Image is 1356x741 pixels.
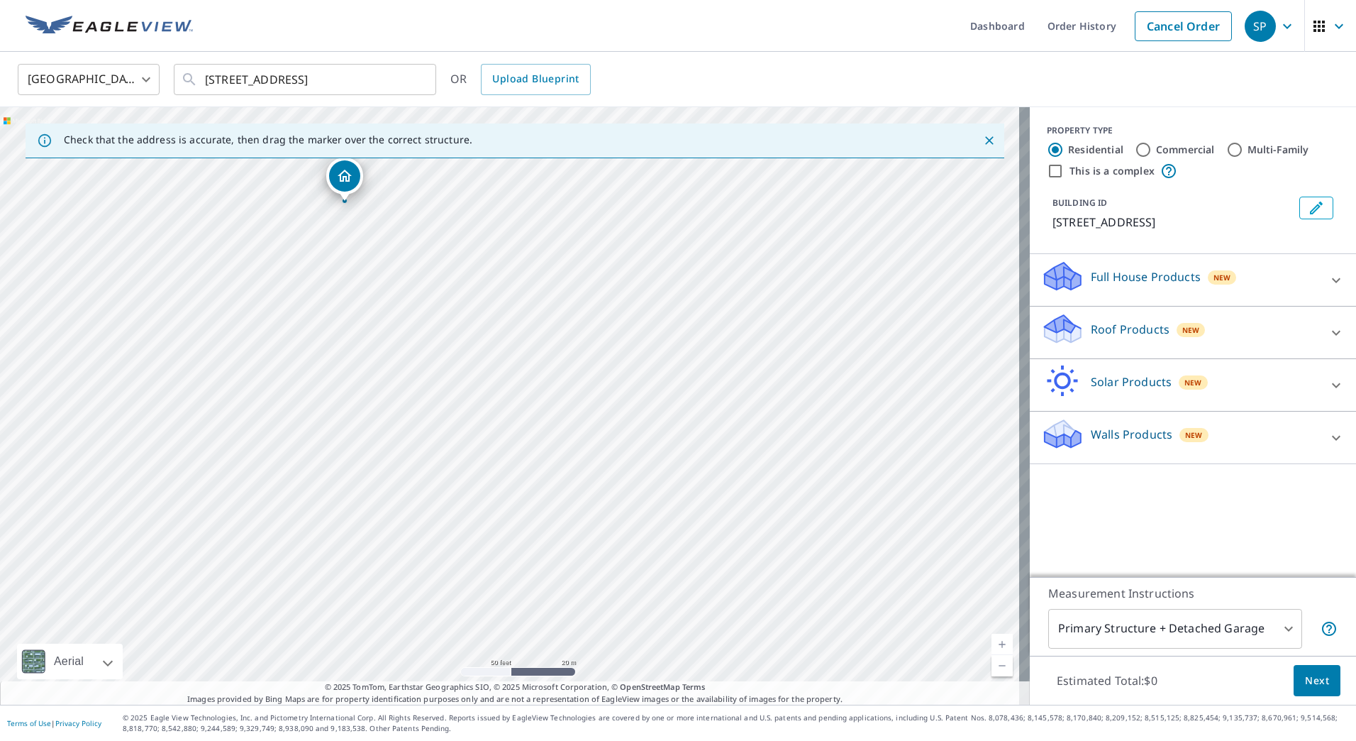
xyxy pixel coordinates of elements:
[1213,272,1231,283] span: New
[1045,665,1169,696] p: Estimated Total: $0
[123,713,1349,734] p: © 2025 Eagle View Technologies, Inc. and Pictometry International Corp. All Rights Reserved. Repo...
[1047,124,1339,137] div: PROPERTY TYPE
[1041,417,1345,458] div: Walls ProductsNew
[55,718,101,728] a: Privacy Policy
[1247,143,1309,157] label: Multi-Family
[1069,164,1155,178] label: This is a complex
[1299,197,1333,219] button: Edit building 1
[325,681,706,693] span: © 2025 TomTom, Earthstar Geographics SIO, © 2025 Microsoft Corporation, ©
[620,681,679,692] a: OpenStreetMap
[682,681,706,692] a: Terms
[7,719,101,728] p: |
[64,133,472,146] p: Check that the address is accurate, then drag the marker over the correct structure.
[1182,324,1200,336] span: New
[50,644,88,679] div: Aerial
[481,64,590,95] a: Upload Blueprint
[1185,429,1203,441] span: New
[1041,312,1345,353] div: Roof ProductsNew
[1321,620,1338,637] span: Your report will include the primary structure and a detached garage if one exists.
[26,16,193,37] img: EV Logo
[1156,143,1215,157] label: Commercial
[1245,11,1276,42] div: SP
[1091,321,1169,338] p: Roof Products
[1041,260,1345,300] div: Full House ProductsNew
[1091,268,1201,285] p: Full House Products
[1091,426,1172,443] p: Walls Products
[450,64,591,95] div: OR
[17,644,123,679] div: Aerial
[980,131,999,150] button: Close
[1048,585,1338,602] p: Measurement Instructions
[1052,214,1294,231] p: [STREET_ADDRESS]
[1135,11,1232,41] a: Cancel Order
[326,158,363,202] div: Dropped pin, building 1, Residential property, 9 Winthrop St Danvers, MA 01923
[1041,365,1345,405] div: Solar ProductsNew
[1294,665,1340,697] button: Next
[1052,197,1107,209] p: BUILDING ID
[991,634,1013,655] a: Current Level 19, Zoom In
[1305,672,1329,690] span: Next
[492,70,579,88] span: Upload Blueprint
[1068,143,1123,157] label: Residential
[1184,377,1202,388] span: New
[1048,609,1302,649] div: Primary Structure + Detached Garage
[18,60,160,99] div: [GEOGRAPHIC_DATA]
[205,60,407,99] input: Search by address or latitude-longitude
[7,718,51,728] a: Terms of Use
[991,655,1013,676] a: Current Level 19, Zoom Out
[1091,373,1172,390] p: Solar Products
